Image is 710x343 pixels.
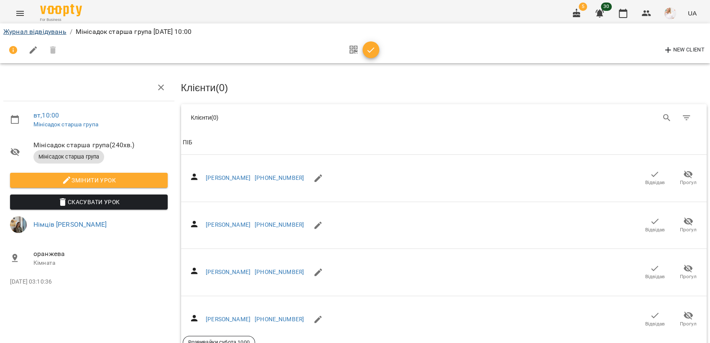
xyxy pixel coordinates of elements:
[664,8,676,19] img: eae1df90f94753cb7588c731c894874c.jpg
[40,4,82,16] img: Voopty Logo
[206,316,250,323] a: [PERSON_NAME]
[601,3,612,11] span: 30
[680,273,697,280] span: Прогул
[638,261,672,284] button: Відвідав
[645,179,665,186] span: Відвідав
[645,273,665,280] span: Відвідав
[17,175,161,185] span: Змінити урок
[680,226,697,233] span: Прогул
[76,27,192,37] p: Мінісадок старша група [DATE] 10:00
[206,269,250,275] a: [PERSON_NAME]
[579,3,587,11] span: 5
[33,220,107,228] a: Німців [PERSON_NAME]
[33,153,104,161] span: Мінісадок старша група
[206,221,250,228] a: [PERSON_NAME]
[33,259,168,267] p: Кімната
[183,138,192,148] div: ПІБ
[33,121,98,128] a: Мінісадок старша група
[672,307,705,331] button: Прогул
[680,179,697,186] span: Прогул
[638,307,672,331] button: Відвідав
[255,269,304,275] a: [PHONE_NUMBER]
[661,44,707,57] button: New Client
[181,82,707,93] h3: Клієнти ( 0 )
[645,320,665,328] span: Відвідав
[183,138,192,148] div: Sort
[688,9,697,18] span: UA
[3,27,707,37] nav: breadcrumb
[10,278,168,286] p: [DATE] 03:10:36
[677,108,697,128] button: Фільтр
[672,166,705,190] button: Прогул
[10,3,30,23] button: Menu
[40,17,82,23] span: For Business
[638,166,672,190] button: Відвідав
[680,320,697,328] span: Прогул
[255,316,304,323] a: [PHONE_NUMBER]
[657,108,677,128] button: Search
[684,5,700,21] button: UA
[3,28,66,36] a: Журнал відвідувань
[663,45,705,55] span: New Client
[181,104,707,131] div: Table Toolbar
[10,195,168,210] button: Скасувати Урок
[206,174,250,181] a: [PERSON_NAME]
[33,111,59,119] a: вт , 10:00
[672,261,705,284] button: Прогул
[255,221,304,228] a: [PHONE_NUMBER]
[70,27,72,37] li: /
[191,113,438,122] div: Клієнти ( 0 )
[10,216,27,233] img: 63dd91b25dd3c61922a2fb35e4252e02.jpg
[33,140,168,150] span: Мінісадок старша група ( 240 хв. )
[645,226,665,233] span: Відвідав
[33,249,168,259] span: оранжева
[672,213,705,237] button: Прогул
[17,197,161,207] span: Скасувати Урок
[183,138,705,148] span: ПІБ
[10,173,168,188] button: Змінити урок
[638,213,672,237] button: Відвідав
[255,174,304,181] a: [PHONE_NUMBER]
